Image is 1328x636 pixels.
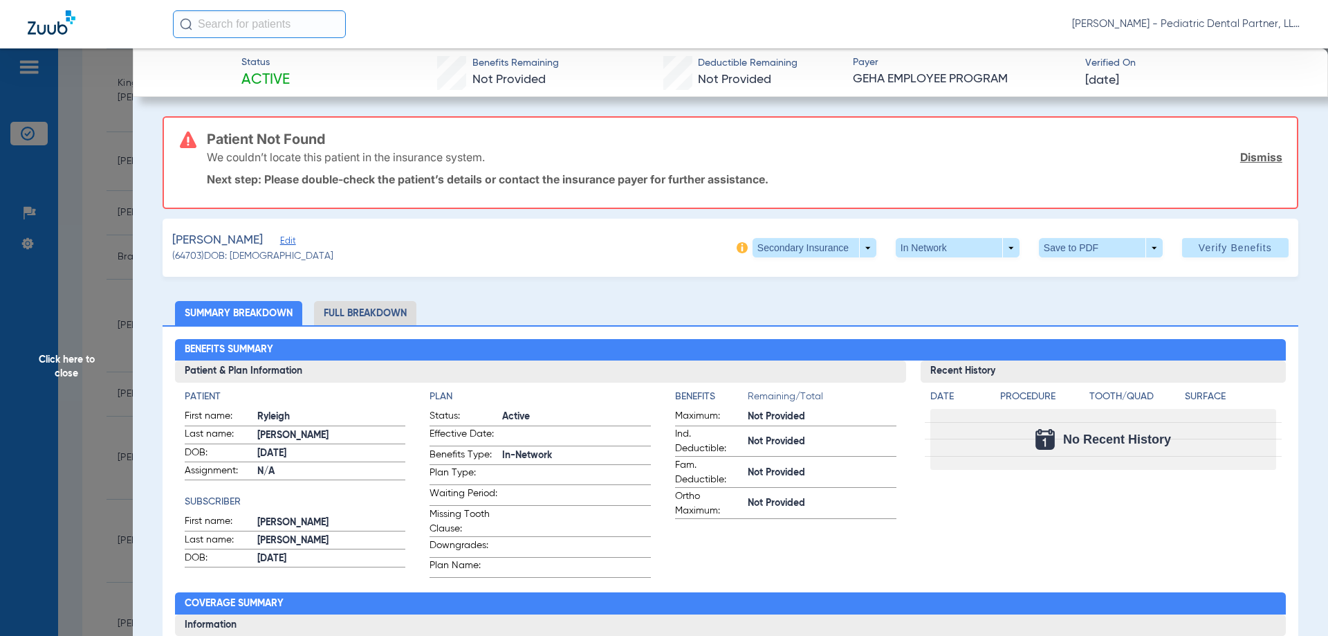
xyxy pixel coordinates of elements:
app-breakdown-title: Procedure [1000,390,1085,409]
span: DOB: [185,446,252,462]
h4: Surface [1185,390,1276,404]
span: Last name: [185,533,252,549]
img: Search Icon [180,18,192,30]
span: Waiting Period: [430,487,497,505]
button: Secondary Insurance [753,238,876,257]
h3: Recent History [921,361,1286,383]
p: Next step: Please double-check the patient’s details or contact the insurance payer for further a... [207,172,1282,186]
span: N/A [257,464,406,479]
span: GEHA EMPLOYEE PROGRAM [853,71,1073,88]
li: Full Breakdown [314,301,416,325]
span: No Recent History [1063,433,1171,446]
span: Status [241,55,290,70]
span: [PERSON_NAME] [257,428,406,443]
span: [PERSON_NAME] [172,232,263,249]
input: Search for patients [173,10,346,38]
span: [DATE] [257,552,406,566]
h3: Patient Not Found [207,132,1282,146]
span: Not Provided [698,73,771,86]
span: Effective Date: [430,427,497,446]
button: In Network [896,238,1020,257]
span: Benefits Remaining [472,56,559,71]
span: Benefits Type: [430,448,497,464]
p: We couldn’t locate this patient in the insurance system. [207,150,485,164]
span: Plan Name: [430,558,497,577]
span: Maximum: [675,409,743,426]
span: Remaining/Total [748,390,896,409]
h4: Benefits [675,390,748,404]
span: Status: [430,409,497,426]
span: First name: [185,409,252,426]
h4: Tooth/Quad [1089,390,1181,404]
span: Ryleigh [257,410,406,424]
span: First name: [185,514,252,531]
h4: Date [930,390,988,404]
span: Not Provided [472,73,546,86]
span: Not Provided [748,496,896,511]
span: Last name: [185,427,252,444]
h4: Patient [185,390,406,404]
span: Deductible Remaining [698,56,797,71]
span: [DATE] [1085,72,1119,89]
span: Verified On [1085,56,1306,71]
img: Calendar [1035,429,1055,450]
span: In-Network [502,448,651,463]
span: [PERSON_NAME] [257,534,406,548]
span: (64703) DOB: [DEMOGRAPHIC_DATA] [172,249,333,264]
span: Payer [853,55,1073,70]
span: Active [241,71,290,90]
span: Fam. Deductible: [675,458,743,487]
span: Not Provided [748,435,896,449]
span: Downgrades: [430,538,497,557]
app-breakdown-title: Tooth/Quad [1089,390,1181,409]
span: Verify Benefits [1199,242,1272,253]
h4: Procedure [1000,390,1085,404]
app-breakdown-title: Date [930,390,988,409]
span: [PERSON_NAME] - Pediatric Dental Partner, LLP [1072,17,1300,31]
span: Plan Type: [430,466,497,484]
app-breakdown-title: Surface [1185,390,1276,409]
span: [PERSON_NAME] [257,516,406,530]
button: Save to PDF [1039,238,1163,257]
img: info-icon [737,242,748,253]
span: Not Provided [748,410,896,424]
img: Zuub Logo [28,10,75,35]
img: error-icon [180,131,196,148]
span: Ind. Deductible: [675,427,743,456]
h4: Subscriber [185,495,406,509]
h2: Benefits Summary [175,339,1286,361]
h2: Coverage Summary [175,592,1286,615]
span: Assignment: [185,464,252,480]
a: Dismiss [1240,150,1282,164]
li: Summary Breakdown [175,301,302,325]
span: Active [502,410,651,424]
span: Edit [280,236,293,249]
iframe: Chat Widget [1259,570,1328,636]
span: Ortho Maximum: [675,489,743,518]
span: Missing Tooth Clause: [430,507,497,536]
span: DOB: [185,551,252,567]
span: [DATE] [257,446,406,461]
app-breakdown-title: Benefits [675,390,748,409]
span: Not Provided [748,466,896,480]
h4: Plan [430,390,651,404]
h3: Patient & Plan Information [175,361,906,383]
button: Verify Benefits [1182,238,1289,257]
